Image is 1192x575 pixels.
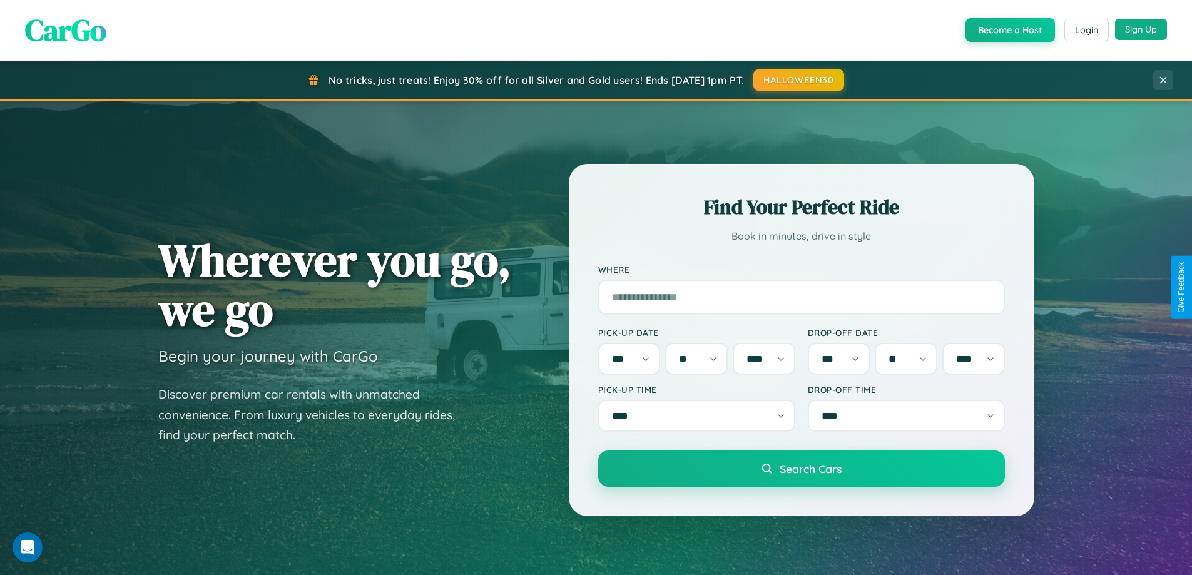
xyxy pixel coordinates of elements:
label: Pick-up Date [598,327,795,338]
div: Give Feedback [1177,262,1186,313]
span: Search Cars [780,462,842,476]
button: Login [1064,19,1109,41]
button: Search Cars [598,450,1005,487]
p: Discover premium car rentals with unmatched convenience. From luxury vehicles to everyday rides, ... [158,384,471,445]
button: Become a Host [965,18,1055,42]
iframe: Intercom live chat [13,532,43,562]
p: Book in minutes, drive in style [598,227,1005,245]
label: Pick-up Time [598,384,795,395]
h1: Wherever you go, we go [158,235,511,334]
label: Drop-off Date [808,327,1005,338]
label: Where [598,264,1005,275]
button: Sign Up [1115,19,1167,40]
label: Drop-off Time [808,384,1005,395]
h3: Begin your journey with CarGo [158,347,378,365]
h2: Find Your Perfect Ride [598,193,1005,221]
button: HALLOWEEN30 [753,69,844,91]
span: No tricks, just treats! Enjoy 30% off for all Silver and Gold users! Ends [DATE] 1pm PT. [329,74,744,86]
span: CarGo [25,9,106,51]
